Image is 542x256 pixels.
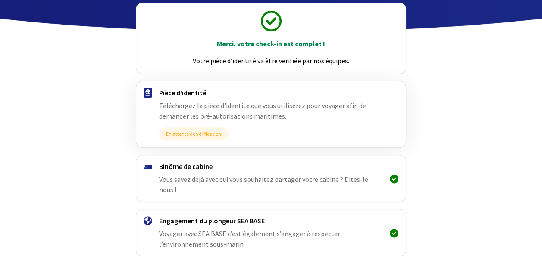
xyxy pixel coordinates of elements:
h4: Engagement du plongeur SEA BASE [159,216,383,225]
p: Votre pièce d’identité va être verifiée par nos équipes. [144,56,398,66]
h4: Binôme de cabine [159,162,383,171]
img: engagement.svg [144,216,152,225]
span: Voyager avec SEA BASE c’est également s’engager à respecter l’environnement sous-marin. [159,229,340,248]
img: binome.svg [144,163,152,169]
span: Téléchargez la pièce d'identité que vous utiliserez pour voyager afin de demander les pré-autoris... [159,101,366,120]
p: Merci, votre check-in est complet ! [144,38,398,49]
h4: Pièce d'identité [159,88,383,97]
span: En attente de vérification [159,127,228,140]
img: passport.svg [144,88,152,98]
span: Vous savez déjà avec qui vous souhaitez partager votre cabine ? Dites-le nous ! [159,175,368,194]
